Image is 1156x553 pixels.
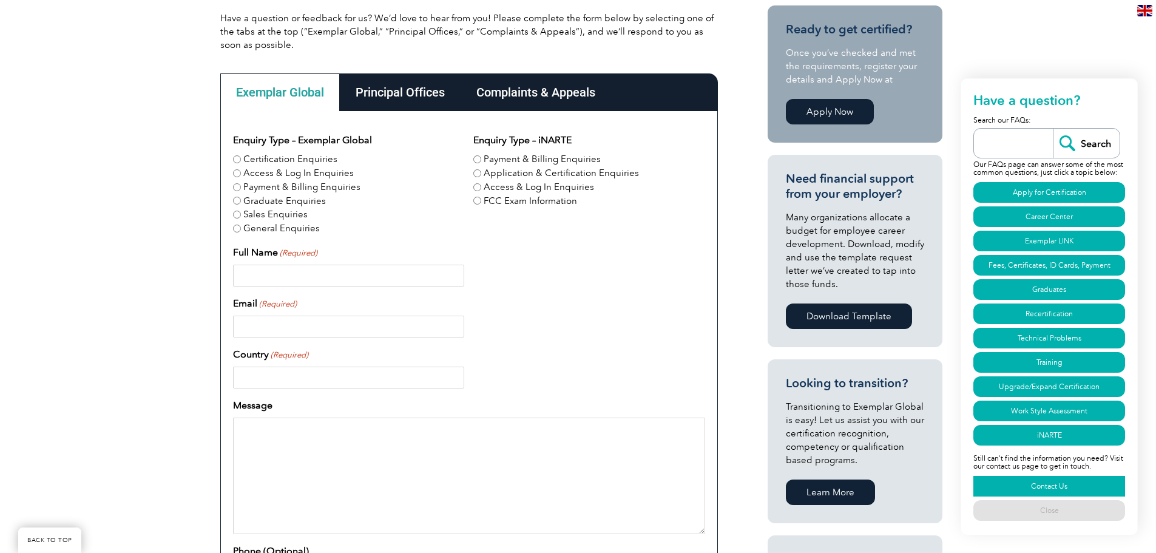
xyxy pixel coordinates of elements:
span: (Required) [258,298,297,310]
label: Access & Log In Enquiries [243,166,354,180]
label: Application & Certification Enquiries [484,166,639,180]
label: Payment & Billing Enquiries [484,152,601,166]
div: Principal Offices [340,73,461,111]
p: Once you’ve checked and met the requirements, register your details and Apply Now at [786,46,924,86]
input: Search [1053,129,1120,158]
label: Full Name [233,245,317,260]
p: Our FAQs page can answer some of the most common questions, just click a topic below: [973,158,1125,180]
label: Sales Enquiries [243,208,308,222]
legend: Enquiry Type – iNARTE [473,133,572,148]
span: (Required) [279,247,317,259]
a: Apply for Certification [973,182,1125,203]
label: General Enquiries [243,222,320,236]
p: Still can't find the information you need? Visit our contact us page to get in touch. [973,447,1125,474]
label: FCC Exam Information [484,194,577,208]
a: Contact Us [973,476,1125,497]
h3: Ready to get certified? [786,22,924,37]
a: Close [973,500,1125,521]
a: Exemplar LINK [973,231,1125,251]
label: Message [233,398,272,413]
label: Country [233,347,308,362]
a: Training [973,352,1125,373]
a: Apply Now [786,99,874,124]
div: Complaints & Appeals [461,73,611,111]
label: Payment & Billing Enquiries [243,180,360,194]
a: Career Center [973,206,1125,227]
a: iNARTE [973,425,1125,446]
div: Exemplar Global [220,73,340,111]
h2: Have a question? [973,91,1125,114]
img: en [1137,5,1152,16]
label: Email [233,296,297,311]
a: Upgrade/Expand Certification [973,376,1125,397]
label: Access & Log In Enquiries [484,180,594,194]
p: Many organizations allocate a budget for employee career development. Download, modify and use th... [786,211,924,291]
p: Search our FAQs: [973,114,1125,128]
label: Graduate Enquiries [243,194,326,208]
p: Have a question or feedback for us? We’d love to hear from you! Please complete the form below by... [220,12,718,52]
span: (Required) [269,349,308,361]
h3: Need financial support from your employer? [786,171,924,202]
a: Download Template [786,304,912,329]
label: Certification Enquiries [243,152,337,166]
p: Transitioning to Exemplar Global is easy! Let us assist you with our certification recognition, c... [786,400,924,467]
a: Graduates [973,279,1125,300]
a: Fees, Certificates, ID Cards, Payment [973,255,1125,276]
a: Work Style Assessment [973,401,1125,421]
a: Learn More [786,480,875,505]
a: BACK TO TOP [18,528,81,553]
a: Recertification [973,304,1125,324]
a: Technical Problems [973,328,1125,348]
h3: Looking to transition? [786,376,924,391]
legend: Enquiry Type – Exemplar Global [233,133,372,148]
